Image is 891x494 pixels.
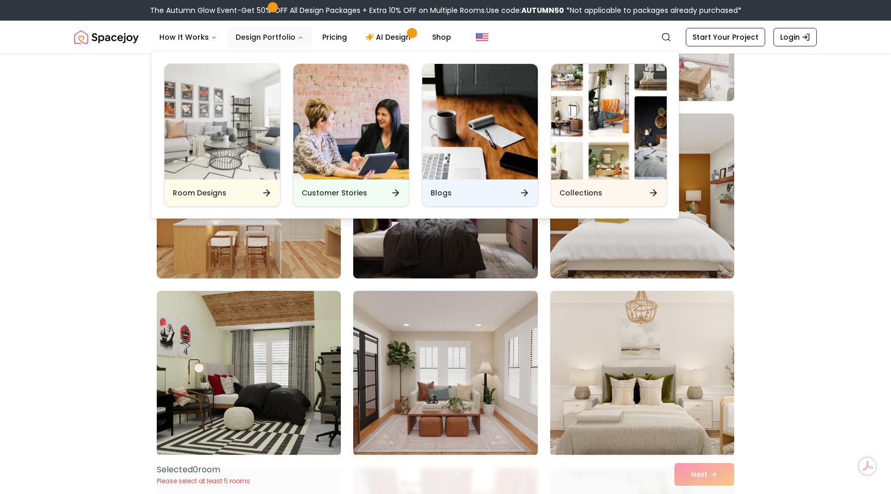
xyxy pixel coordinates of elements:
img: Customer Stories [293,64,409,179]
img: Spacejoy Logo [74,27,139,47]
a: Room DesignsRoom Designs [164,63,280,207]
p: Please select at least 5 rooms [157,477,250,485]
button: Design Portfolio [227,27,312,47]
div: The Autumn Glow Event-Get 50% OFF All Design Packages + Extra 10% OFF on Multiple Rooms. [150,5,741,15]
a: Spacejoy [74,27,139,47]
img: Room Designs [164,64,280,179]
p: Selected 0 room [157,464,250,476]
img: United States [476,31,488,43]
a: CollectionsCollections [551,63,667,207]
h6: Blogs [431,188,452,198]
button: How It Works [151,27,225,47]
h6: Room Designs [173,188,226,198]
nav: Main [151,27,459,47]
span: Use code: [486,5,564,15]
b: AUTUMN50 [521,5,564,15]
a: Shop [424,27,459,47]
a: Customer StoriesCustomer Stories [293,63,409,207]
img: Blogs [422,64,538,179]
a: Pricing [314,27,355,47]
img: Room room-23 [353,291,537,456]
div: Design Portfolio [152,51,680,219]
a: AI Design [357,27,422,47]
span: *Not applicable to packages already purchased* [564,5,741,15]
img: Room room-24 [550,291,734,456]
h6: Collections [559,188,602,198]
img: Room room-22 [157,291,341,456]
a: Start Your Project [686,28,765,46]
a: Login [773,28,817,46]
a: BlogsBlogs [422,63,538,207]
img: Collections [551,64,667,179]
nav: Global [74,21,817,54]
h6: Customer Stories [302,188,367,198]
